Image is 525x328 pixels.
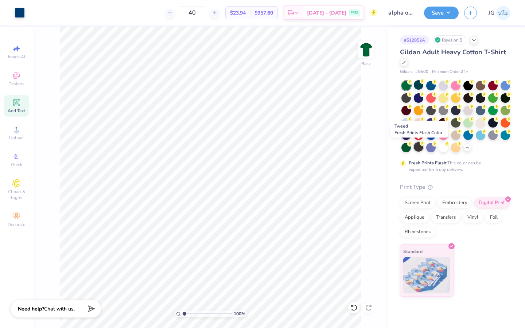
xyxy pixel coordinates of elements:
[307,9,346,17] span: [DATE] - [DATE]
[496,6,510,20] img: Jazmin Gatus
[437,198,472,208] div: Embroidery
[18,305,44,312] strong: Need help?
[359,42,373,57] img: Back
[8,81,24,87] span: Designs
[8,222,25,227] span: Decorate
[409,160,447,166] strong: Fresh Prints Flash:
[400,183,510,191] div: Print Type
[400,69,412,75] span: Gildan
[361,60,371,67] div: Back
[474,198,510,208] div: Digital Print
[403,247,423,255] span: Standard
[409,160,498,173] div: This color can be expedited for 5 day delivery.
[400,35,429,44] div: # 512852A
[489,9,494,17] span: JG
[489,6,510,20] a: JG
[403,257,450,293] img: Standard
[415,69,428,75] span: # G500
[400,48,506,56] span: Gildan Adult Heavy Cotton T-Shirt
[44,305,75,312] span: Chat with us.
[400,227,435,238] div: Rhinestones
[431,212,460,223] div: Transfers
[463,212,483,223] div: Vinyl
[9,135,24,141] span: Upload
[400,212,429,223] div: Applique
[178,6,206,19] input: – –
[351,10,358,15] span: FREE
[11,162,22,168] span: Greek
[433,35,466,44] div: Revision 5
[424,7,459,19] button: Save
[394,130,442,136] span: Fresh Prints Flash Color
[390,121,448,138] div: Tweed
[8,108,25,114] span: Add Text
[400,198,435,208] div: Screen Print
[4,189,29,200] span: Clipart & logos
[254,9,273,17] span: $957.60
[485,212,502,223] div: Foil
[383,5,419,20] input: Untitled Design
[230,9,246,17] span: $23.94
[234,311,245,317] span: 100 %
[8,54,25,60] span: Image AI
[432,69,468,75] span: Minimum Order: 24 +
